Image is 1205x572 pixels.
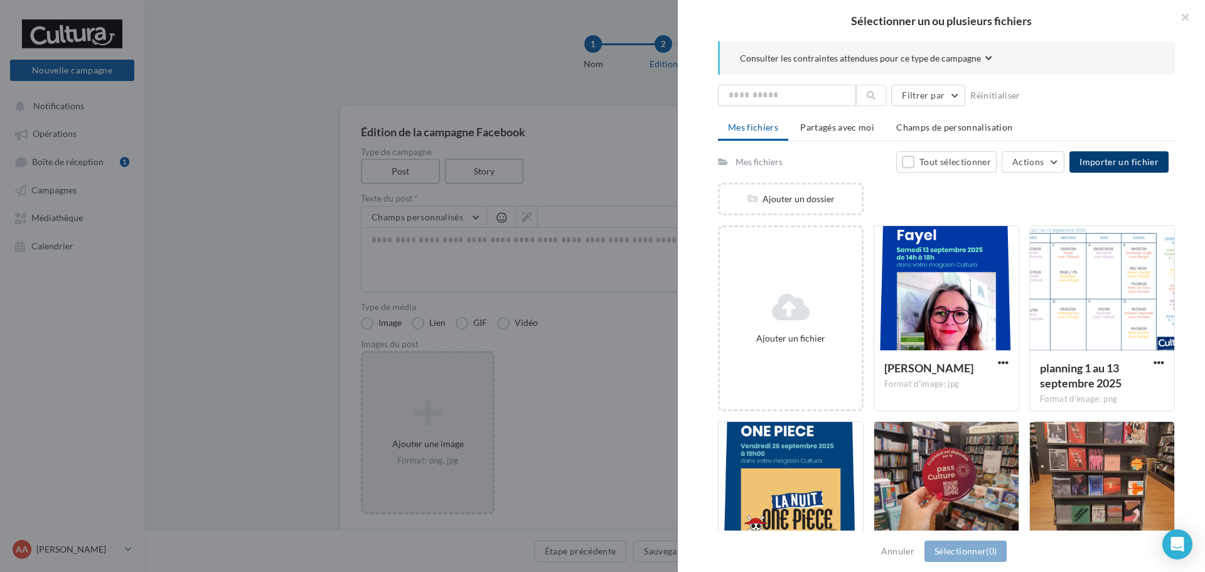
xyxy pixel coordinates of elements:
div: Ajouter un fichier [725,332,857,345]
span: planning 1 au 13 septembre 2025 [1040,361,1122,390]
div: Mes fichiers [736,156,783,168]
button: Tout sélectionner [896,151,997,173]
span: Mes fichiers [728,122,778,132]
button: Filtrer par [891,85,965,106]
span: Champs de personnalisation [896,122,1012,132]
div: Format d'image: png [1040,394,1164,405]
span: Consulter les contraintes attendues pour ce type de campagne [740,52,981,65]
button: Réinitialiser [965,88,1026,103]
button: Sélectionner(0) [924,541,1007,562]
span: Importer un fichier [1079,156,1159,167]
button: Actions [1002,151,1064,173]
button: Importer un fichier [1069,151,1169,173]
span: (0) [986,546,997,556]
h2: Sélectionner un ou plusieurs fichiers [698,15,1185,26]
div: Format d'image: jpg [884,379,1009,390]
span: sandrine-fayel [884,361,973,375]
span: Actions [1012,156,1044,167]
div: Open Intercom Messenger [1162,529,1192,559]
button: Consulter les contraintes attendues pour ce type de campagne [740,51,992,67]
button: Annuler [876,544,919,559]
div: Ajouter un dossier [720,193,862,205]
span: Partagés avec moi [800,122,874,132]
